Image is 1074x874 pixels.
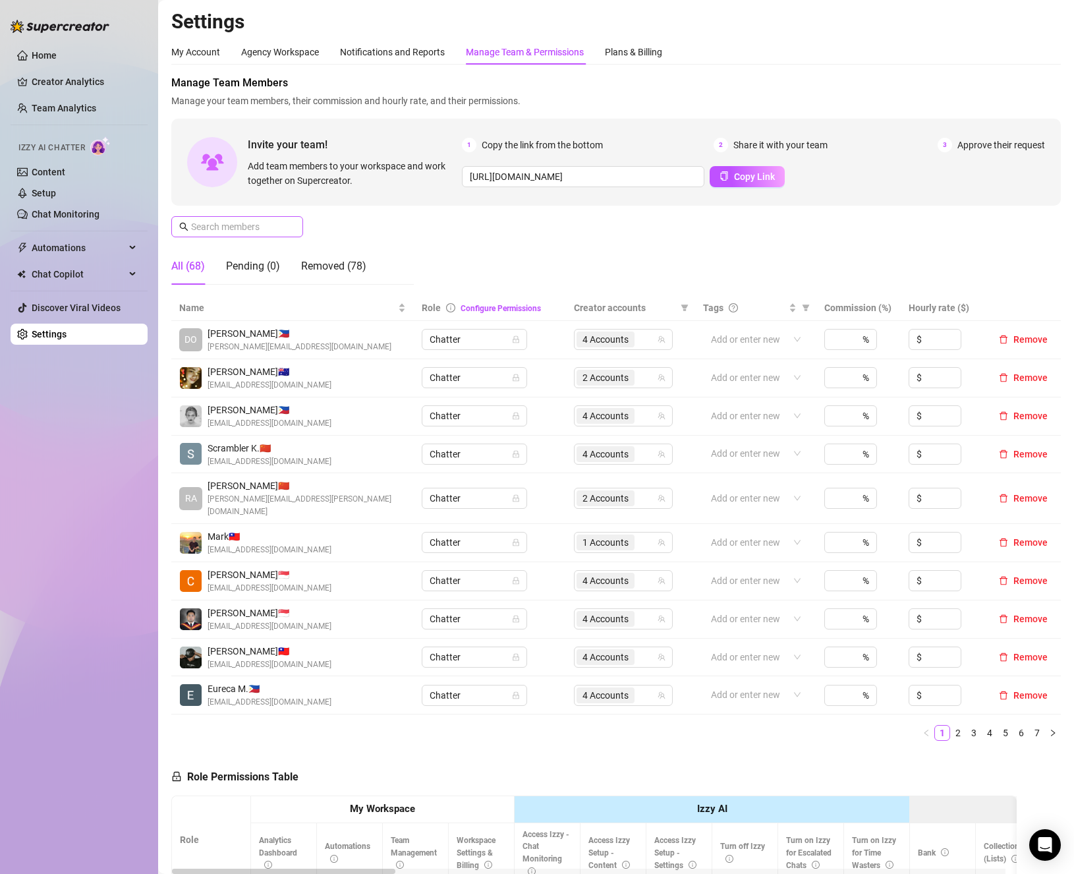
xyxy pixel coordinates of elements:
[512,653,520,661] span: lock
[999,691,1008,700] span: delete
[430,368,519,388] span: Chatter
[185,491,197,506] span: RA
[918,848,949,858] span: Bank
[396,861,404,869] span: info-circle
[1013,575,1048,586] span: Remove
[999,450,1008,459] span: delete
[208,644,331,658] span: [PERSON_NAME] 🇹🇼
[710,166,785,187] button: Copy Link
[32,237,125,258] span: Automations
[430,685,519,705] span: Chatter
[482,138,603,152] span: Copy the link from the bottom
[999,538,1008,547] span: delete
[982,726,997,740] a: 4
[582,650,629,664] span: 4 Accounts
[208,696,331,709] span: [EMAIL_ADDRESS][DOMAIN_NAME]
[919,725,934,741] li: Previous Page
[171,94,1061,108] span: Manage your team members, their commission and hourly rate, and their permissions.
[994,535,1053,550] button: Remove
[734,171,775,182] span: Copy Link
[350,803,415,815] strong: My Workspace
[171,771,182,782] span: lock
[391,836,437,870] span: Team Management
[208,620,331,633] span: [EMAIL_ADDRESS][DOMAIN_NAME]
[208,403,331,417] span: [PERSON_NAME] 🇵🇭
[430,488,519,508] span: Chatter
[577,332,635,347] span: 4 Accounts
[994,370,1053,386] button: Remove
[999,653,1008,662] span: delete
[241,45,319,59] div: Agency Workspace
[714,138,728,152] span: 2
[191,219,285,234] input: Search members
[180,367,202,389] img: deia jane boiser
[466,45,584,59] div: Manage Team & Permissions
[1013,725,1029,741] li: 6
[512,450,520,458] span: lock
[658,450,665,458] span: team
[208,606,331,620] span: [PERSON_NAME] 🇸🇬
[32,188,56,198] a: Setup
[208,341,391,353] span: [PERSON_NAME][EMAIL_ADDRESS][DOMAIN_NAME]
[461,304,541,313] a: Configure Permissions
[184,332,197,347] span: DO
[226,258,280,274] div: Pending (0)
[179,301,395,315] span: Name
[180,532,202,554] img: Mark
[32,303,121,313] a: Discover Viral Videos
[32,329,67,339] a: Settings
[208,441,331,455] span: Scrambler K. 🇨🇳
[799,298,812,318] span: filter
[462,138,476,152] span: 1
[577,370,635,386] span: 2 Accounts
[171,45,220,59] div: My Account
[208,493,406,518] span: [PERSON_NAME][EMAIL_ADDRESS][PERSON_NAME][DOMAIN_NAME]
[658,539,665,546] span: team
[1013,411,1048,421] span: Remove
[90,136,111,156] img: AI Chatter
[180,443,202,465] img: Scrambler Kawi
[1029,829,1061,861] div: Open Intercom Messenger
[32,103,96,113] a: Team Analytics
[180,570,202,592] img: Charlotte Acogido
[999,411,1008,421] span: delete
[720,171,729,181] span: copy
[994,490,1053,506] button: Remove
[658,577,665,585] span: team
[1013,537,1048,548] span: Remove
[1049,729,1057,737] span: right
[1013,334,1048,345] span: Remove
[208,568,331,582] span: [PERSON_NAME] 🇸🇬
[582,612,629,626] span: 4 Accounts
[32,167,65,177] a: Content
[941,848,949,856] span: info-circle
[733,138,828,152] span: Share it with your team
[32,50,57,61] a: Home
[208,326,391,341] span: [PERSON_NAME] 🇵🇭
[325,842,370,863] span: Automations
[654,836,696,870] span: Access Izzy Setup - Settings
[934,725,950,741] li: 1
[786,836,832,870] span: Turn on Izzy for Escalated Chats
[658,335,665,343] span: team
[512,412,520,420] span: lock
[208,529,331,544] span: Mark 🇹🇼
[938,138,952,152] span: 3
[658,653,665,661] span: team
[430,406,519,426] span: Chatter
[208,682,331,696] span: Eureca M. 🇵🇭
[697,803,727,815] strong: Izzy AI
[577,649,635,665] span: 4 Accounts
[1029,725,1045,741] li: 7
[967,726,981,740] a: 3
[919,725,934,741] button: left
[582,332,629,347] span: 4 Accounts
[582,409,629,423] span: 4 Accounts
[1045,725,1061,741] li: Next Page
[999,373,1008,382] span: delete
[430,571,519,591] span: Chatter
[588,836,630,870] span: Access Izzy Setup - Content
[32,264,125,285] span: Chat Copilot
[512,577,520,585] span: lock
[512,615,520,623] span: lock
